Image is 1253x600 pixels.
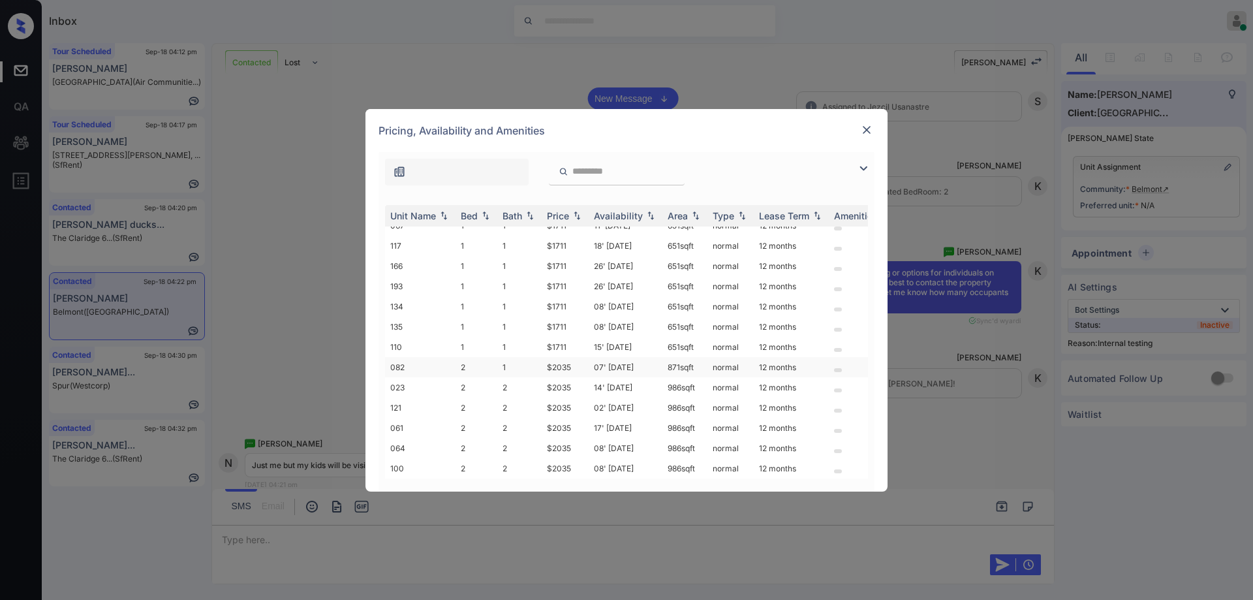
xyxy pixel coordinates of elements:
[456,458,497,479] td: 2
[754,236,829,256] td: 12 months
[754,256,829,276] td: 12 months
[456,438,497,458] td: 2
[834,210,878,221] div: Amenities
[707,337,754,357] td: normal
[589,337,662,357] td: 15' [DATE]
[385,458,456,479] td: 100
[542,357,589,377] td: $2035
[707,377,754,398] td: normal
[542,317,589,337] td: $1711
[456,337,497,357] td: 1
[542,418,589,438] td: $2035
[456,256,497,276] td: 1
[811,211,824,220] img: sorting
[662,377,707,398] td: 986 sqft
[542,458,589,479] td: $2035
[662,296,707,317] td: 651 sqft
[437,211,450,220] img: sorting
[385,296,456,317] td: 134
[713,210,734,221] div: Type
[707,357,754,377] td: normal
[542,398,589,418] td: $2035
[385,317,456,337] td: 135
[523,211,536,220] img: sorting
[497,377,542,398] td: 2
[385,337,456,357] td: 110
[456,357,497,377] td: 2
[754,418,829,438] td: 12 months
[589,418,662,438] td: 17' [DATE]
[497,438,542,458] td: 2
[662,357,707,377] td: 871 sqft
[662,337,707,357] td: 651 sqft
[754,438,829,458] td: 12 months
[754,337,829,357] td: 12 months
[662,458,707,479] td: 986 sqft
[456,377,497,398] td: 2
[754,377,829,398] td: 12 months
[594,210,643,221] div: Availability
[542,337,589,357] td: $1711
[662,256,707,276] td: 651 sqft
[497,418,542,438] td: 2
[759,210,809,221] div: Lease Term
[559,166,568,178] img: icon-zuma
[644,211,657,220] img: sorting
[547,210,569,221] div: Price
[570,211,583,220] img: sorting
[497,236,542,256] td: 1
[707,317,754,337] td: normal
[385,256,456,276] td: 166
[754,317,829,337] td: 12 months
[589,398,662,418] td: 02' [DATE]
[589,458,662,479] td: 08' [DATE]
[662,398,707,418] td: 986 sqft
[497,337,542,357] td: 1
[707,418,754,438] td: normal
[662,317,707,337] td: 651 sqft
[668,210,688,221] div: Area
[385,357,456,377] td: 082
[456,418,497,438] td: 2
[707,256,754,276] td: normal
[589,317,662,337] td: 08' [DATE]
[385,276,456,296] td: 193
[589,357,662,377] td: 07' [DATE]
[497,317,542,337] td: 1
[461,210,478,221] div: Bed
[385,418,456,438] td: 061
[497,256,542,276] td: 1
[456,296,497,317] td: 1
[754,276,829,296] td: 12 months
[385,236,456,256] td: 117
[542,377,589,398] td: $2035
[662,418,707,438] td: 986 sqft
[589,276,662,296] td: 26' [DATE]
[860,123,873,136] img: close
[393,165,406,178] img: icon-zuma
[479,211,492,220] img: sorting
[707,438,754,458] td: normal
[662,236,707,256] td: 651 sqft
[456,236,497,256] td: 1
[503,210,522,221] div: Bath
[542,256,589,276] td: $1711
[735,211,749,220] img: sorting
[856,161,871,176] img: icon-zuma
[390,210,436,221] div: Unit Name
[589,296,662,317] td: 08' [DATE]
[707,236,754,256] td: normal
[662,438,707,458] td: 986 sqft
[589,236,662,256] td: 18' [DATE]
[365,109,888,152] div: Pricing, Availability and Amenities
[497,458,542,479] td: 2
[754,357,829,377] td: 12 months
[385,438,456,458] td: 064
[589,438,662,458] td: 08' [DATE]
[707,458,754,479] td: normal
[542,296,589,317] td: $1711
[385,377,456,398] td: 023
[497,357,542,377] td: 1
[662,276,707,296] td: 651 sqft
[456,398,497,418] td: 2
